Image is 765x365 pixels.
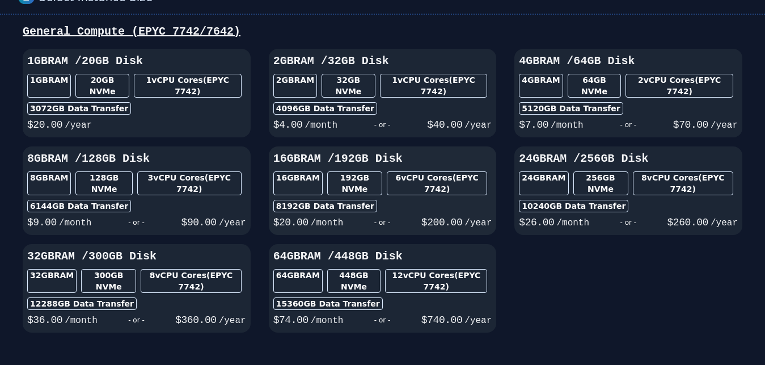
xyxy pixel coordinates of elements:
div: 448 GB NVMe [327,269,381,293]
div: 8 vCPU Cores (EPYC 7742) [633,171,733,195]
div: 1GB RAM [27,74,71,98]
span: /month [551,120,584,131]
button: 1GBRAM /20GB Disk1GBRAM20GB NVMe1vCPU Cores(EPYC 7742)3072GB Data Transfer$20.00/year [23,49,251,137]
span: $ 74.00 [273,314,308,326]
div: 1 vCPU Cores (EPYC 7742) [134,74,242,98]
span: /month [311,218,344,228]
div: 3072 GB Data Transfer [27,102,131,115]
div: 32 GB NVMe [322,74,375,98]
span: $ 200.00 [421,217,462,228]
div: - or - [98,312,175,328]
div: 1 vCPU Cores (EPYC 7742) [380,74,488,98]
h3: 1GB RAM / 20 GB Disk [27,53,246,69]
div: 64 GB NVMe [568,74,622,98]
div: 10240 GB Data Transfer [519,200,628,212]
button: 32GBRAM /300GB Disk32GBRAM300GB NVMe8vCPU Cores(EPYC 7742)12288GB Data Transfer$36.00/month- or -... [23,244,251,333]
span: $ 90.00 [181,217,217,228]
span: /year [711,120,738,131]
div: - or - [343,312,421,328]
span: $ 36.00 [27,314,62,326]
div: - or - [337,117,427,133]
div: 16GB RAM [273,171,323,195]
div: 20 GB NVMe [75,74,129,98]
span: /year [65,120,92,131]
button: 16GBRAM /192GB Disk16GBRAM192GB NVMe6vCPU Cores(EPYC 7742)8192GB Data Transfer$20.00/month- or -$... [269,146,497,235]
div: - or - [91,215,181,230]
button: 4GBRAM /64GB Disk4GBRAM64GB NVMe2vCPU Cores(EPYC 7742)5120GB Data Transfer$7.00/month- or -$70.00... [514,49,742,137]
span: $ 40.00 [427,119,462,131]
span: /year [464,316,492,326]
span: /month [305,120,337,131]
span: /month [556,218,589,228]
span: /month [65,316,98,326]
div: - or - [589,215,667,230]
div: 6 vCPU Cores (EPYC 7742) [387,171,487,195]
button: 24GBRAM /256GB Disk24GBRAM256GB NVMe8vCPU Cores(EPYC 7742)10240GB Data Transfer$26.00/month- or -... [514,146,742,235]
div: 8GB RAM [27,171,71,195]
div: 4096 GB Data Transfer [273,102,377,115]
div: 192 GB NVMe [327,171,382,195]
span: /year [464,218,492,228]
h3: 32GB RAM / 300 GB Disk [27,249,246,265]
h3: 2GB RAM / 32 GB Disk [273,53,492,69]
span: $ 740.00 [421,314,462,326]
button: 64GBRAM /448GB Disk64GBRAM448GB NVMe12vCPU Cores(EPYC 7742)15360GB Data Transfer$74.00/month- or ... [269,244,497,333]
div: General Compute (EPYC 7742/7642) [18,24,747,40]
span: $ 260.00 [667,217,708,228]
div: 32GB RAM [27,269,77,293]
div: 3 vCPU Cores (EPYC 7742) [137,171,242,195]
div: 12 vCPU Cores (EPYC 7742) [385,269,487,293]
span: $ 9.00 [27,217,57,228]
span: /month [311,316,344,326]
span: $ 26.00 [519,217,554,228]
h3: 24GB RAM / 256 GB Disk [519,151,738,167]
span: /year [219,316,246,326]
button: 2GBRAM /32GB Disk2GBRAM32GB NVMe1vCPU Cores(EPYC 7742)4096GB Data Transfer$4.00/month- or -$40.00... [269,49,497,137]
span: $ 4.00 [273,119,303,131]
div: 64GB RAM [273,269,323,293]
span: $ 7.00 [519,119,548,131]
span: $ 20.00 [273,217,308,228]
div: 15360 GB Data Transfer [273,297,383,310]
div: 8 vCPU Cores (EPYC 7742) [141,269,241,293]
span: $ 70.00 [673,119,708,131]
div: 24GB RAM [519,171,568,195]
div: 300 GB NVMe [81,269,136,293]
div: 12288 GB Data Transfer [27,297,137,310]
div: 5120 GB Data Transfer [519,102,623,115]
div: - or - [343,215,421,230]
span: /year [219,218,246,228]
span: /month [59,218,92,228]
span: /year [711,218,738,228]
h3: 16GB RAM / 192 GB Disk [273,151,492,167]
div: 2GB RAM [273,74,317,98]
div: 128 GB NVMe [75,171,132,195]
span: /year [464,120,492,131]
div: 8192 GB Data Transfer [273,200,377,212]
div: 4GB RAM [519,74,563,98]
button: 8GBRAM /128GB Disk8GBRAM128GB NVMe3vCPU Cores(EPYC 7742)6144GB Data Transfer$9.00/month- or -$90.... [23,146,251,235]
div: 6144 GB Data Transfer [27,200,131,212]
span: $ 20.00 [27,119,62,131]
h3: 4GB RAM / 64 GB Disk [519,53,738,69]
h3: 64GB RAM / 448 GB Disk [273,249,492,265]
div: 256 GB NVMe [573,171,628,195]
span: $ 360.00 [175,314,216,326]
div: - or - [584,117,673,133]
h3: 8GB RAM / 128 GB Disk [27,151,246,167]
div: 2 vCPU Cores (EPYC 7742) [625,74,733,98]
